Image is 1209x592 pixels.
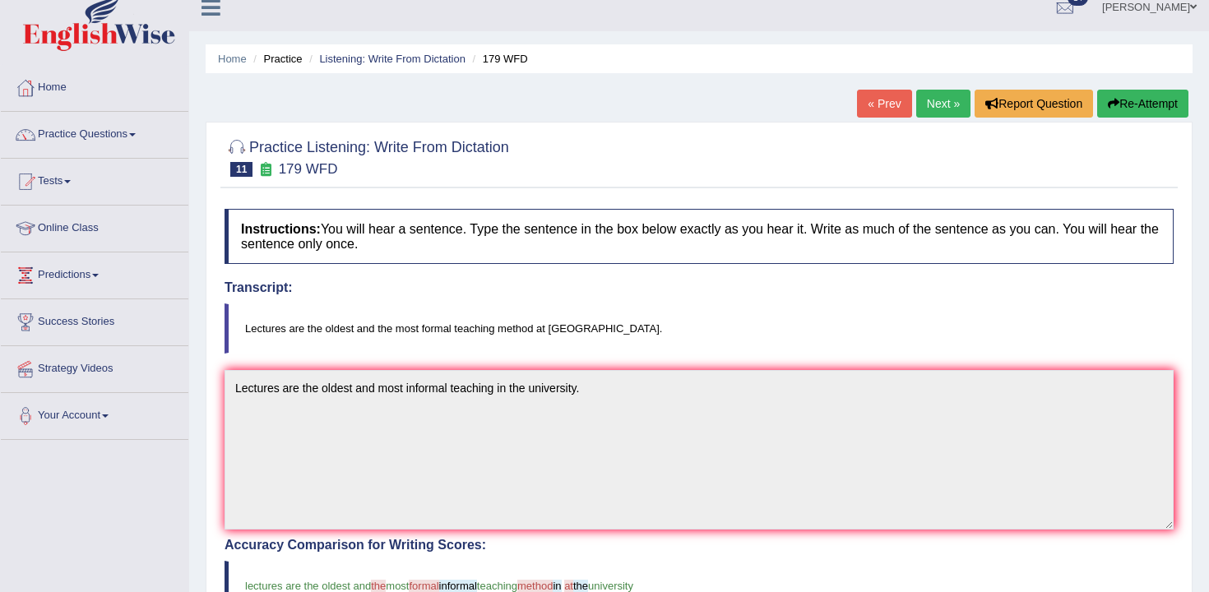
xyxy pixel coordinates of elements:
[517,580,553,592] span: method
[439,580,477,592] span: informal
[1097,90,1188,118] button: Re-Attempt
[477,580,517,592] span: teaching
[225,538,1174,553] h4: Accuracy Comparison for Writing Scores:
[1,65,188,106] a: Home
[857,90,911,118] a: « Prev
[916,90,970,118] a: Next »
[371,580,386,592] span: the
[257,162,274,178] small: Exam occurring question
[245,580,371,592] span: lectures are the oldest and
[1,393,188,434] a: Your Account
[319,53,466,65] a: Listening: Write From Dictation
[225,209,1174,264] h4: You will hear a sentence. Type the sentence in the box below exactly as you hear it. Write as muc...
[975,90,1093,118] button: Report Question
[588,580,633,592] span: university
[1,346,188,387] a: Strategy Videos
[225,280,1174,295] h4: Transcript:
[225,136,509,177] h2: Practice Listening: Write From Dictation
[573,580,588,592] span: the
[386,580,409,592] span: most
[1,112,188,153] a: Practice Questions
[225,303,1174,354] blockquote: Lectures are the oldest and the most formal teaching method at [GEOGRAPHIC_DATA].
[230,162,252,177] span: 11
[241,222,321,236] b: Instructions:
[1,252,188,294] a: Predictions
[279,161,338,177] small: 179 WFD
[218,53,247,65] a: Home
[249,51,302,67] li: Practice
[564,580,573,592] span: at
[1,159,188,200] a: Tests
[1,299,188,340] a: Success Stories
[1,206,188,247] a: Online Class
[469,51,528,67] li: 179 WFD
[553,580,561,592] span: in
[409,580,438,592] span: formal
